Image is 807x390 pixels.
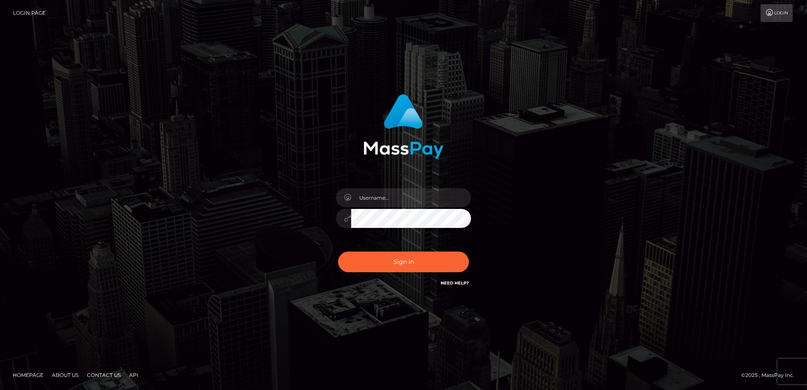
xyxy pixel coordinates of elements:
a: Login [761,4,793,22]
a: Contact Us [84,368,124,382]
div: © 2025 , MassPay Inc. [741,371,801,380]
a: API [126,368,142,382]
button: Sign in [338,252,469,272]
img: MassPay Login [363,94,444,159]
a: Homepage [9,368,47,382]
a: About Us [49,368,82,382]
a: Login Page [13,4,46,22]
a: Need Help? [441,280,469,286]
input: Username... [351,188,471,207]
